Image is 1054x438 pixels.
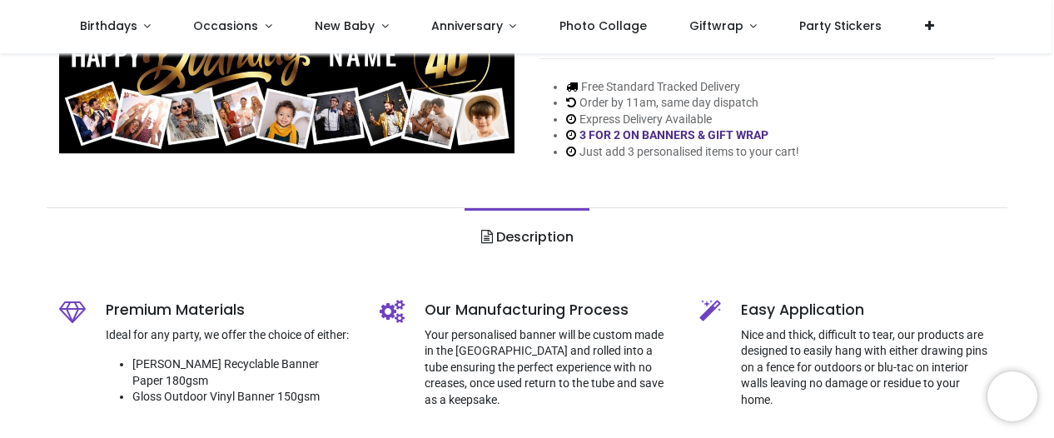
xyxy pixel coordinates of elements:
li: [PERSON_NAME] Recyclable Banner Paper 180gsm [132,356,354,389]
span: Birthdays [80,17,137,34]
h5: Premium Materials [106,300,354,321]
p: Nice and thick, difficult to tear, our products are designed to easily hang with either drawing p... [741,327,994,409]
span: Anniversary [431,17,503,34]
span: New Baby [315,17,375,34]
li: Free Standard Tracked Delivery [566,79,799,96]
span: Party Stickers [799,17,882,34]
span: Photo Collage [559,17,647,34]
li: Order by 11am, same day dispatch [566,95,799,112]
li: Express Delivery Available [566,112,799,128]
span: Giftwrap [689,17,743,34]
p: Your personalised banner will be custom made in the [GEOGRAPHIC_DATA] and rolled into a tube ensu... [425,327,674,409]
span: Occasions [193,17,258,34]
a: Description [465,208,589,266]
iframe: Brevo live chat [987,371,1037,421]
img: Personalised Happy 40th Birthday Banner - Black & Gold - Custom Name & 9 Photo Upload [59,17,515,154]
a: 3 FOR 2 ON BANNERS & GIFT WRAP [579,128,768,142]
p: Ideal for any party, we offer the choice of either: [106,327,354,344]
li: Gloss Outdoor Vinyl Banner 150gsm [132,389,354,406]
li: Just add 3 personalised items to your cart! [566,144,799,161]
h5: Our Manufacturing Process [425,300,674,321]
h5: Easy Application [741,300,994,321]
